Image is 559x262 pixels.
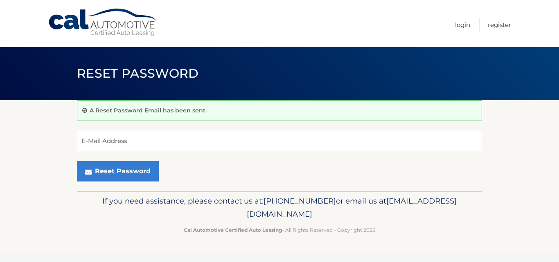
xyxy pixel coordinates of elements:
[77,66,198,81] span: Reset Password
[184,227,282,233] strong: Cal Automotive Certified Auto Leasing
[488,18,511,31] a: Register
[455,18,470,31] a: Login
[48,8,158,37] a: Cal Automotive
[77,131,482,151] input: E-Mail Address
[90,107,207,114] p: A Reset Password Email has been sent.
[82,195,477,221] p: If you need assistance, please contact us at: or email us at
[264,196,336,206] span: [PHONE_NUMBER]
[82,226,477,234] p: - All Rights Reserved - Copyright 2025
[77,161,159,181] button: Reset Password
[247,196,457,219] span: [EMAIL_ADDRESS][DOMAIN_NAME]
